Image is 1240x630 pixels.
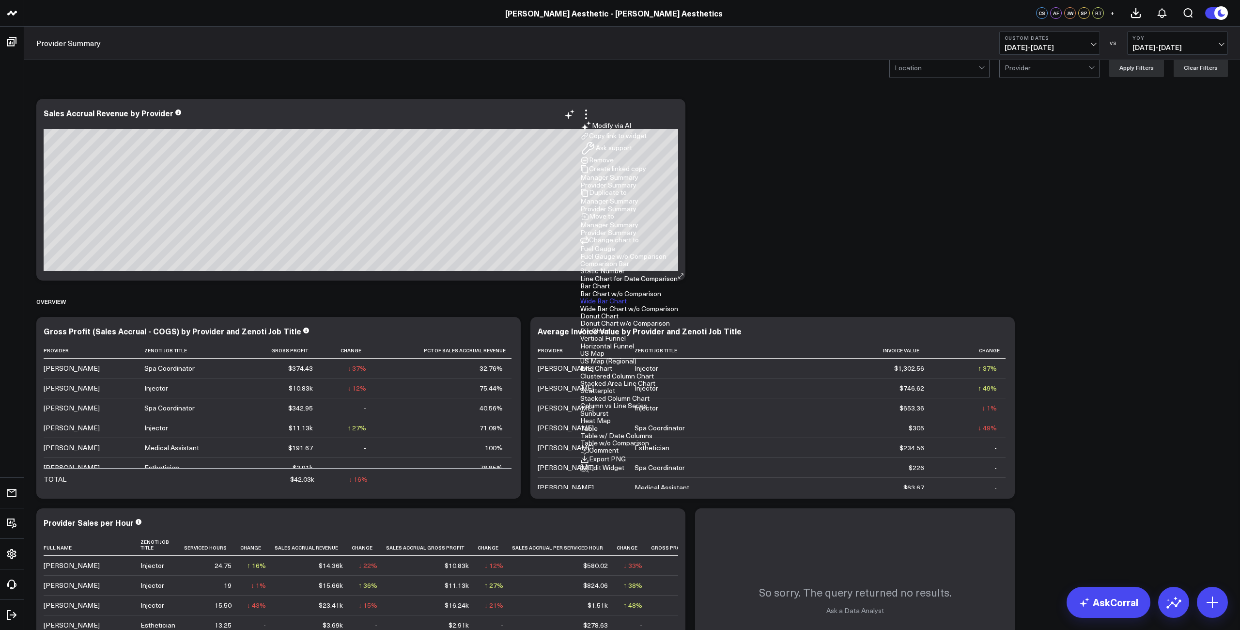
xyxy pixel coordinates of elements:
[580,417,611,424] button: Heat Map
[505,8,723,18] a: [PERSON_NAME] Aesthetic - [PERSON_NAME] Aesthetics
[319,561,343,570] div: $14.36k
[478,534,512,556] th: Change
[903,483,924,492] div: $63.67
[978,363,997,373] div: ↑ 37%
[651,534,752,556] th: Gross Profit Per Serviced Hour
[580,275,678,282] button: Line Chart for Date Comparison
[580,198,638,205] button: Manager Summary
[288,363,313,373] div: $374.43
[140,581,164,590] div: Injector
[293,463,313,472] div: $2.91k
[580,283,610,289] button: Bar Chart
[580,165,646,173] button: Create linked copy
[580,236,639,245] button: Change chart to
[323,620,343,630] div: $3.69k
[44,423,100,433] div: [PERSON_NAME]
[588,600,608,610] div: $1.51k
[617,534,651,556] th: Change
[44,463,100,472] div: [PERSON_NAME]
[994,463,997,472] div: -
[215,620,232,630] div: 13.25
[445,600,469,610] div: $16.24k
[1106,7,1118,19] button: +
[358,600,377,610] div: ↓ 15%
[580,464,624,472] button: Edit Widget
[580,141,632,156] button: Ask support
[319,581,343,590] div: $15.66k
[144,383,168,393] div: Injector
[580,290,661,297] button: Bar Chart w/o Comparison
[512,534,617,556] th: Sales Accrual Per Serviced Hour
[484,581,503,590] div: ↑ 27%
[909,463,924,472] div: $226
[623,561,642,570] div: ↓ 33%
[140,561,164,570] div: Injector
[1132,44,1223,51] span: [DATE] - [DATE]
[899,403,924,413] div: $653.36
[538,483,594,492] div: [PERSON_NAME]
[759,585,951,599] p: So sorry. The query returned no results.
[140,600,164,610] div: Injector
[44,600,100,610] div: [PERSON_NAME]
[538,383,594,393] div: [PERSON_NAME]
[44,581,100,590] div: [PERSON_NAME]
[480,423,503,433] div: 71.09%
[580,132,647,141] button: Copy link to widget
[290,474,314,484] div: $42.03k
[1127,31,1228,55] button: YoY[DATE]-[DATE]
[1005,35,1095,41] b: Custom Dates
[580,350,604,357] button: US Map
[580,410,608,417] button: Sunburst
[580,320,670,327] button: Donut Chart w/o Comparison
[288,403,313,413] div: $342.95
[994,483,997,492] div: -
[347,423,366,433] div: ↑ 27%
[247,600,266,610] div: ↓ 43%
[580,305,678,312] button: Wide Bar Chart w/o Comparison
[44,363,100,373] div: [PERSON_NAME]
[224,581,232,590] div: 19
[349,474,368,484] div: ↓ 16%
[144,343,243,359] th: Zenoti Job Title
[623,600,642,610] div: ↑ 48%
[1174,58,1228,77] button: Clear Filters
[580,156,614,165] button: Remove
[347,383,366,393] div: ↓ 12%
[140,534,184,556] th: Zenoti Job Title
[36,290,66,313] div: Overview
[375,620,377,630] div: -
[999,31,1100,55] button: Custom Dates[DATE]-[DATE]
[580,221,638,228] button: Manager Summary
[580,380,655,387] button: Stacked Area Line Chart
[263,620,266,630] div: -
[44,383,100,393] div: [PERSON_NAME]
[580,335,626,342] button: Vertical Funnel
[347,363,366,373] div: ↓ 37%
[484,561,503,570] div: ↓ 12%
[144,363,195,373] div: Spa Coordinator
[144,403,195,413] div: Spa Coordinator
[580,373,654,379] button: Clustered Column Chart
[538,403,594,413] div: [PERSON_NAME]
[538,443,594,453] div: [PERSON_NAME]
[364,443,366,453] div: -
[44,403,100,413] div: [PERSON_NAME]
[580,365,612,372] button: Line Chart
[44,534,140,556] th: Full Name
[44,620,100,630] div: [PERSON_NAME]
[994,443,997,453] div: -
[580,387,615,394] button: Scatterplot
[580,182,636,189] button: Provider Summary
[275,534,352,556] th: Sales Accrual Revenue
[364,463,366,472] div: -
[144,463,179,472] div: Esthetician
[583,581,608,590] div: $824.06
[580,212,614,221] button: Move to
[1132,35,1223,41] b: YoY
[44,326,301,336] div: Gross Profit (Sales Accrual - COGS) by Provider and Zenoti Job Title
[580,402,647,409] button: Column vs Line Series
[247,561,266,570] div: ↑ 16%
[240,534,275,556] th: Change
[480,403,503,413] div: 40.56%
[319,600,343,610] div: $23.41k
